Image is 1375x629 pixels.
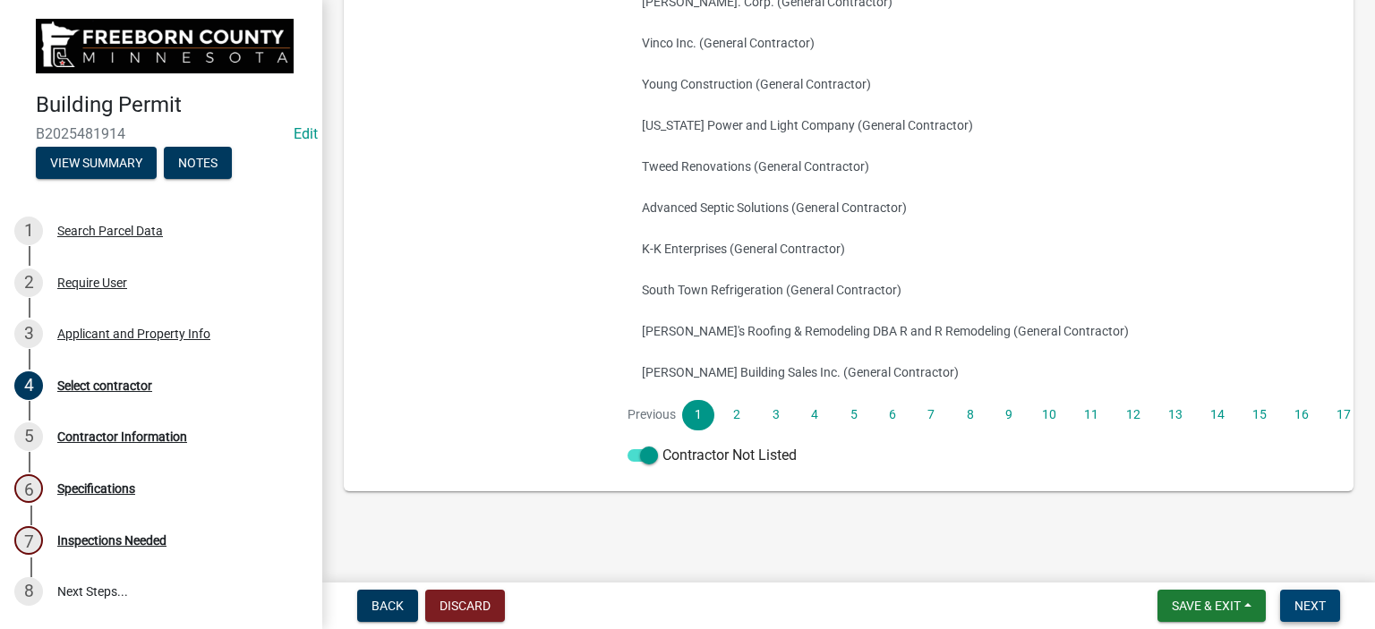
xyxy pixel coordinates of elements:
[1284,400,1319,430] a: 16
[1031,400,1067,430] a: 10
[36,19,294,73] img: Freeborn County, Minnesota
[57,327,210,340] div: Applicant and Property Info
[357,590,418,622] button: Back
[14,526,43,555] div: 7
[1326,400,1362,430] a: 17
[14,422,43,451] div: 5
[425,590,505,622] button: Discard
[36,147,157,179] button: View Summary
[1157,590,1266,622] button: Save & Exit
[36,157,157,171] wm-modal-confirm: Summary
[294,125,318,142] wm-modal-confirm: Edit Application Number
[628,445,797,466] label: Contractor Not Listed
[628,310,1336,352] button: [PERSON_NAME]'s Roofing & Remodeling DBA R and R Remodeling (General Contractor)
[682,400,714,430] a: 1
[57,482,135,495] div: Specifications
[372,599,404,613] span: Back
[1172,599,1241,613] span: Save & Exit
[1294,599,1326,613] span: Next
[628,105,1336,146] button: [US_STATE] Power and Light Company (General Contractor)
[1242,400,1277,430] a: 15
[1073,400,1109,430] a: 11
[993,400,1025,430] a: 9
[36,125,286,142] span: B2025481914
[14,474,43,503] div: 6
[57,379,152,392] div: Select contractor
[628,64,1336,105] button: Young Construction (General Contractor)
[164,147,232,179] button: Notes
[14,217,43,245] div: 1
[294,125,318,142] a: Edit
[628,400,1336,430] nav: Page navigation
[57,276,127,289] div: Require User
[14,371,43,400] div: 4
[721,400,753,430] a: 2
[36,92,308,118] h4: Building Permit
[799,400,831,430] a: 4
[1115,400,1151,430] a: 12
[628,146,1336,187] button: Tweed Renovations (General Contractor)
[628,269,1336,310] button: South Town Refrigeration (General Contractor)
[57,225,163,237] div: Search Parcel Data
[837,400,869,430] a: 5
[1157,400,1193,430] a: 13
[915,400,947,430] a: 7
[14,319,43,348] div: 3
[164,157,232,171] wm-modal-confirm: Notes
[953,400,986,430] a: 8
[1280,590,1340,622] button: Next
[1200,400,1235,430] a: 14
[14,577,43,606] div: 8
[760,400,792,430] a: 3
[14,268,43,297] div: 2
[57,430,187,443] div: Contractor Information
[876,400,909,430] a: 6
[628,187,1336,228] button: Advanced Septic Solutions (General Contractor)
[628,228,1336,269] button: K-K Enterprises (General Contractor)
[57,534,167,547] div: Inspections Needed
[628,22,1336,64] button: Vinco Inc. (General Contractor)
[628,352,1336,393] button: [PERSON_NAME] Building Sales Inc. (General Contractor)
